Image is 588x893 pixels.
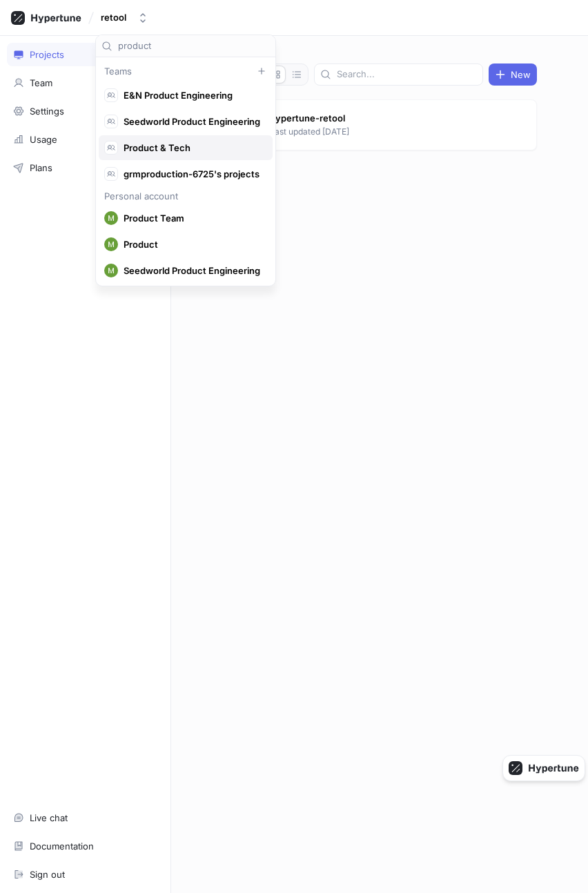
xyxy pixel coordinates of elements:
img: User [104,264,118,277]
div: Plans [30,162,52,173]
input: Search... [118,39,270,53]
span: E&N Product Engineering [124,90,260,101]
div: retool [101,12,126,23]
div: Personal account [99,192,273,200]
img: User [104,211,118,225]
p: hypertune-retool [270,112,496,126]
a: Documentation [7,834,164,858]
div: Teams [99,66,273,77]
div: Live chat [30,812,68,823]
a: Settings [7,99,164,123]
div: Usage [30,134,57,145]
div: Sign out [30,869,65,880]
span: Product [124,239,260,251]
div: Team [30,77,52,88]
button: retool [95,6,154,29]
img: User [104,237,118,251]
span: Product Team [124,213,260,224]
a: Plans [7,156,164,179]
input: Search... [337,68,477,81]
span: Seedworld Product Engineering [124,265,260,277]
p: Last updated [DATE] [270,126,496,138]
a: Team [7,71,164,95]
span: Seedworld Product Engineering [124,116,260,128]
div: Projects [30,49,64,60]
a: Projects [7,43,164,66]
span: Product & Tech [124,142,260,154]
button: New [489,63,537,86]
div: Settings [30,106,64,117]
div: Documentation [30,841,94,852]
a: Usage [7,128,164,151]
span: grmproduction-6725's projects [124,168,260,180]
span: New [511,70,531,79]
